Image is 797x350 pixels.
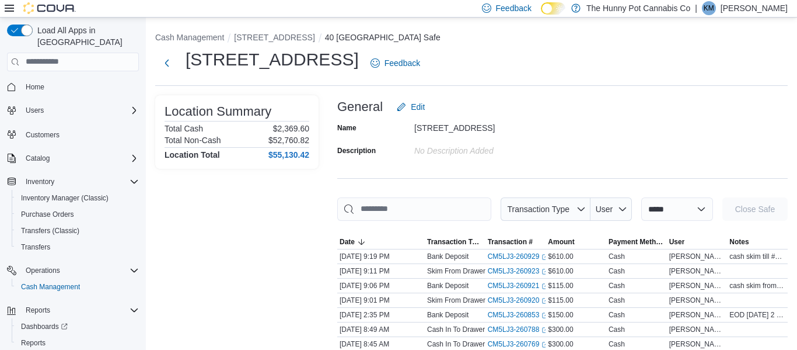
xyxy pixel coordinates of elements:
span: [PERSON_NAME] [669,252,725,261]
button: Cash Management [155,33,224,42]
span: Operations [26,266,60,275]
button: Transaction Type [425,235,485,249]
span: $115.00 [548,281,573,290]
p: Skim From Drawer (Drawer 3) [427,266,520,276]
span: Dashboards [16,320,139,334]
button: Close Safe [722,197,788,221]
button: Reports [21,303,55,317]
button: Amount [546,235,606,249]
button: Next [155,51,179,75]
span: Transfers (Classic) [21,226,79,235]
span: Customers [26,130,60,140]
span: Cash Management [21,282,80,292]
svg: External link [541,341,548,348]
button: Purchase Orders [12,206,144,223]
button: [STREET_ADDRESS] [234,33,314,42]
span: Amount [548,237,574,247]
p: [PERSON_NAME] [721,1,788,15]
p: Cash In To Drawer (Drawer 1) [427,339,520,349]
button: Users [21,103,48,117]
span: $610.00 [548,252,573,261]
h4: $55,130.42 [268,150,309,160]
button: Transaction Type [501,197,590,221]
span: Inventory Manager (Classic) [21,193,109,203]
h6: Total Cash [165,124,203,133]
img: Cova [23,2,76,14]
div: Cash [609,252,625,261]
div: Keegan Muir [702,1,716,15]
span: [PERSON_NAME] [669,266,725,276]
label: Name [337,123,356,133]
span: Catalog [26,154,50,163]
h4: Location Total [165,150,220,160]
a: CM5LJ3-260921External link [488,281,549,290]
h6: Total Non-Cash [165,136,221,145]
button: Catalog [21,151,54,165]
button: Transfers [12,239,144,255]
span: Purchase Orders [21,210,74,219]
a: Customers [21,128,64,142]
span: User [596,205,613,214]
button: Cash Management [12,279,144,295]
span: Load All Apps in [GEOGRAPHIC_DATA] [33,25,139,48]
p: Bank Deposit [427,281,469,290]
span: Transfers [21,242,50,252]
div: Cash [609,310,625,320]
span: [PERSON_NAME] [669,310,725,320]
span: Transaction # [488,237,533,247]
button: Notes [727,235,788,249]
span: Reports [21,303,139,317]
a: Feedback [366,51,425,75]
p: Cash In To Drawer (Drawer 3) [427,325,520,334]
span: EOD [DATE] 2 x 50 2 x 20 2 x 5 [729,310,785,320]
a: CM5LJ3-260769External link [488,339,549,349]
span: $115.00 [548,296,573,305]
button: Operations [2,262,144,279]
span: Payment Methods [609,237,665,247]
button: Payment Methods [606,235,667,249]
span: Inventory Manager (Classic) [16,191,139,205]
button: Users [2,102,144,119]
span: cash skim from till #1 1x$100=$100 1x$10=$10 1x$5=$5 total deposit =$115 [729,281,785,290]
p: $2,369.60 [273,124,309,133]
a: CM5LJ3-260853External link [488,310,549,320]
span: Users [21,103,139,117]
button: Operations [21,264,65,278]
span: Reports [26,306,50,315]
a: Purchase Orders [16,207,79,221]
a: CM5LJ3-260788External link [488,325,549,334]
span: Inventory [26,177,54,186]
span: Home [21,79,139,94]
div: [DATE] 9:11 PM [337,264,425,278]
div: [DATE] 9:01 PM [337,293,425,307]
button: Inventory [2,174,144,190]
div: Cash [609,266,625,276]
p: Skim From Drawer (Drawer 1) [427,296,520,305]
a: CM5LJ3-260929External link [488,252,549,261]
p: Bank Deposit [427,310,469,320]
button: Date [337,235,425,249]
button: User [667,235,728,249]
h3: Location Summary [165,105,271,119]
div: No Description added [414,141,571,155]
span: Date [340,237,355,247]
span: [PERSON_NAME] [669,296,725,305]
span: [PERSON_NAME] [669,325,725,334]
a: Transfers [16,240,55,254]
label: Description [337,146,376,155]
span: Users [26,106,44,115]
button: Transfers (Classic) [12,223,144,239]
button: Home [2,78,144,95]
span: Edit [411,101,425,113]
svg: External link [541,327,548,334]
span: Home [26,82,44,92]
button: Reports [2,302,144,318]
input: This is a search bar. As you type, the results lower in the page will automatically filter. [337,197,491,221]
span: Notes [729,237,749,247]
p: Bank Deposit [427,252,469,261]
svg: External link [541,268,548,275]
span: Catalog [21,151,139,165]
span: Inventory [21,175,139,189]
span: $300.00 [548,339,573,349]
